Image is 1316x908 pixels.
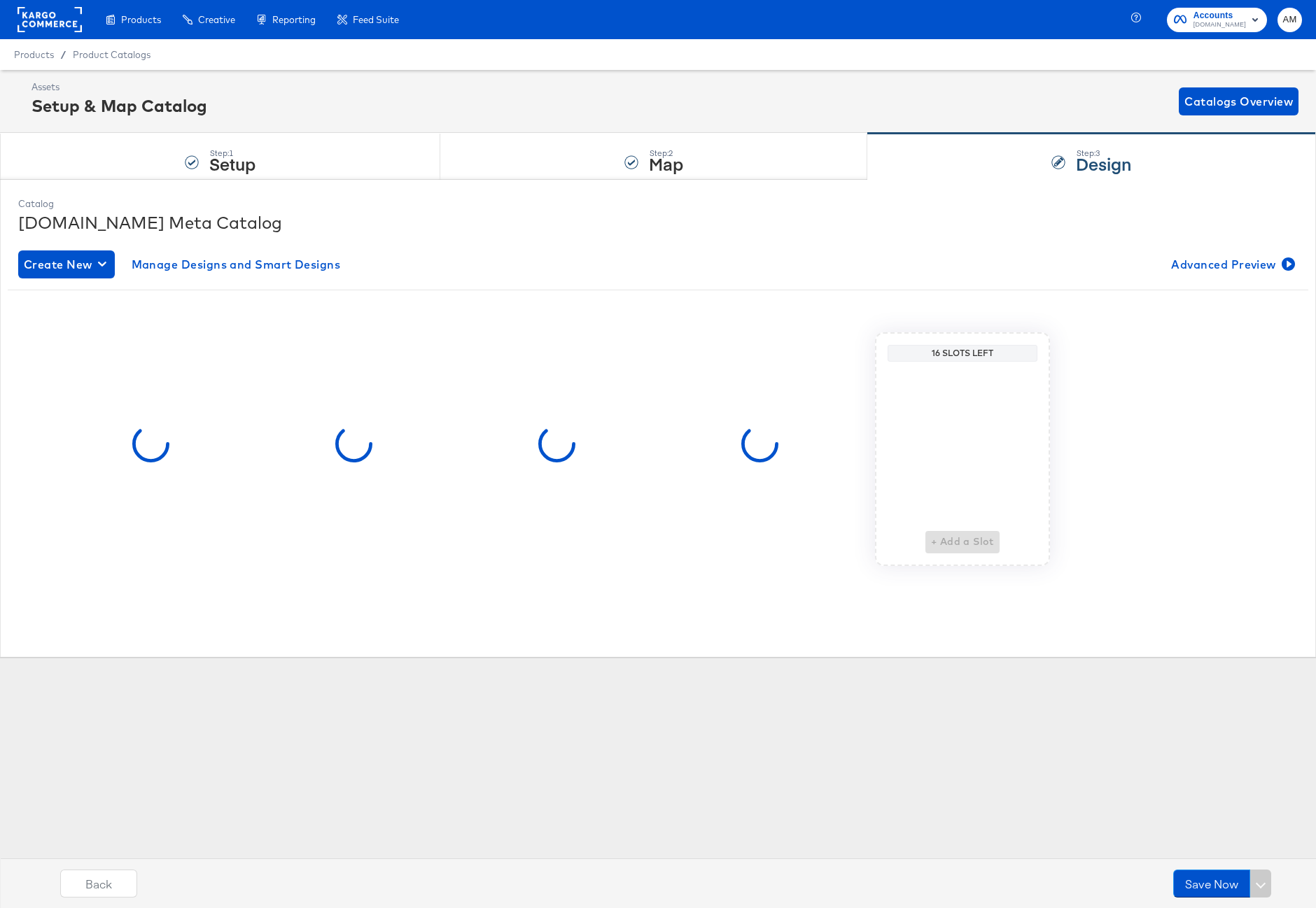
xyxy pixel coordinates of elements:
[24,255,109,274] span: Create New
[60,870,137,898] button: Back
[1184,92,1293,111] span: Catalogs Overview
[1193,20,1246,31] span: [DOMAIN_NAME]
[649,152,683,175] strong: Map
[1277,8,1302,32] button: AM
[18,250,115,278] button: Create New
[1173,870,1250,898] button: Save Now
[18,211,1298,234] div: [DOMAIN_NAME] Meta Catalog
[649,148,683,158] div: Step: 2
[73,49,150,60] a: Product Catalogs
[14,49,54,60] span: Products
[1171,255,1292,274] span: Advanced Preview
[1193,8,1246,23] span: Accounts
[1076,148,1131,158] div: Step: 3
[891,348,1034,359] div: 16 Slots Left
[209,148,255,158] div: Step: 1
[198,14,235,25] span: Creative
[272,14,316,25] span: Reporting
[209,152,255,175] strong: Setup
[121,14,161,25] span: Products
[31,94,207,118] div: Setup & Map Catalog
[1283,12,1296,28] span: AM
[1179,87,1298,115] button: Catalogs Overview
[1076,152,1131,175] strong: Design
[18,197,1298,211] div: Catalog
[132,255,341,274] span: Manage Designs and Smart Designs
[1167,8,1267,32] button: Accounts[DOMAIN_NAME]
[353,14,399,25] span: Feed Suite
[54,49,73,60] span: /
[126,250,346,278] button: Manage Designs and Smart Designs
[1165,250,1298,278] button: Advanced Preview
[31,80,207,94] div: Assets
